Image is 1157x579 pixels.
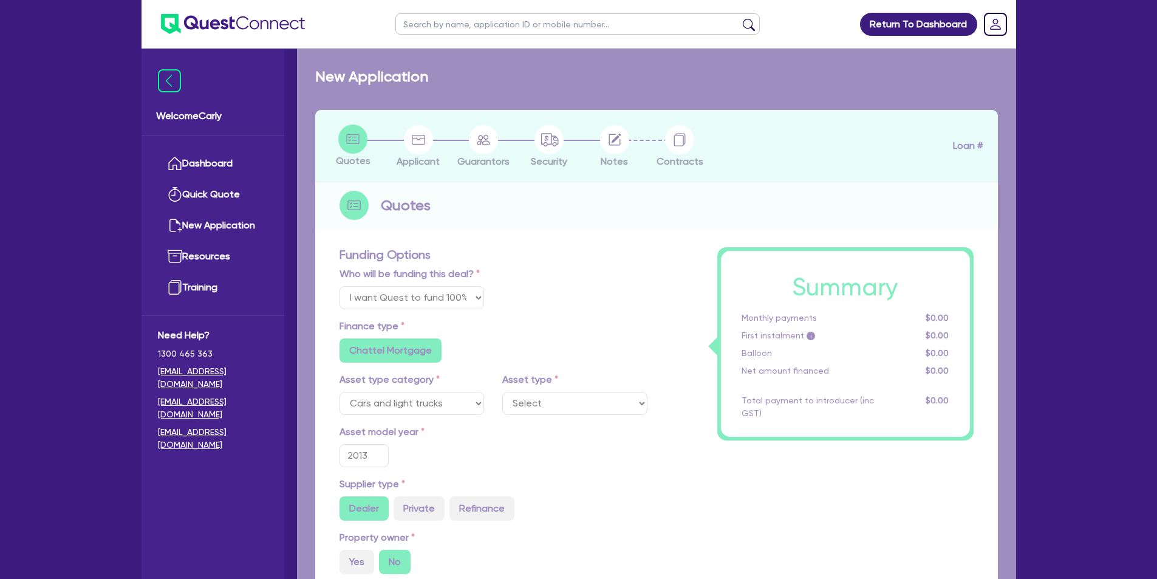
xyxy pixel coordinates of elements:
[156,109,270,123] span: Welcome Carly
[158,148,268,179] a: Dashboard
[158,426,268,451] a: [EMAIL_ADDRESS][DOMAIN_NAME]
[168,218,182,233] img: new-application
[158,365,268,391] a: [EMAIL_ADDRESS][DOMAIN_NAME]
[158,69,181,92] img: icon-menu-close
[158,396,268,421] a: [EMAIL_ADDRESS][DOMAIN_NAME]
[395,13,760,35] input: Search by name, application ID or mobile number...
[161,14,305,34] img: quest-connect-logo-blue
[158,272,268,303] a: Training
[168,249,182,264] img: resources
[168,187,182,202] img: quick-quote
[980,9,1011,40] a: Dropdown toggle
[158,210,268,241] a: New Application
[860,13,977,36] a: Return To Dashboard
[158,179,268,210] a: Quick Quote
[158,241,268,272] a: Resources
[158,348,268,360] span: 1300 465 363
[168,280,182,295] img: training
[158,328,268,343] span: Need Help?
